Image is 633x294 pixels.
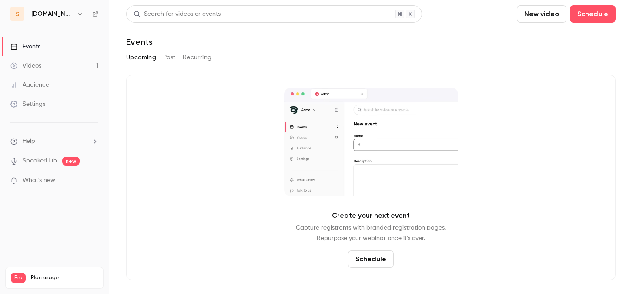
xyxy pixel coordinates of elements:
p: Create your next event [332,210,410,221]
iframe: Noticeable Trigger [88,177,98,185]
span: S [16,10,20,19]
div: Audience [10,81,49,89]
button: Recurring [183,51,212,64]
li: help-dropdown-opener [10,137,98,146]
span: new [62,157,80,166]
span: Plan usage [31,274,98,281]
h6: [DOMAIN_NAME] [31,10,73,18]
button: New video [517,5,566,23]
span: Help [23,137,35,146]
div: Videos [10,61,41,70]
button: Upcoming [126,51,156,64]
button: Past [163,51,176,64]
a: SpeakerHub [23,156,57,166]
button: Schedule [348,250,394,268]
div: Events [10,42,40,51]
span: Pro [11,273,26,283]
h1: Events [126,37,153,47]
p: Capture registrants with branded registration pages. Repurpose your webinar once it's over. [296,223,446,243]
button: Schedule [570,5,616,23]
div: Settings [10,100,45,108]
div: Search for videos or events [134,10,221,19]
span: What's new [23,176,55,185]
